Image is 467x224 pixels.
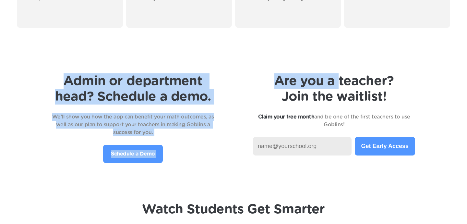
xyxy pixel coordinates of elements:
[258,114,315,119] strong: Claim your free month
[111,150,155,158] p: Schedule a Demo
[355,137,415,156] button: Get Early Access
[103,145,163,163] a: Schedule a Demo
[253,137,352,156] input: name@yourschool.org
[253,113,415,129] p: and be one of the first teachers to use Goblins!
[142,202,325,217] h1: Watch Students Get Smarter
[52,113,214,136] p: We’ll show you how the app can benefit your math outcomes, as well as our plan to support your te...
[253,73,415,105] h1: Are you a teacher? Join the waitlist!
[52,73,214,105] h1: Admin or department head? Schedule a demo.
